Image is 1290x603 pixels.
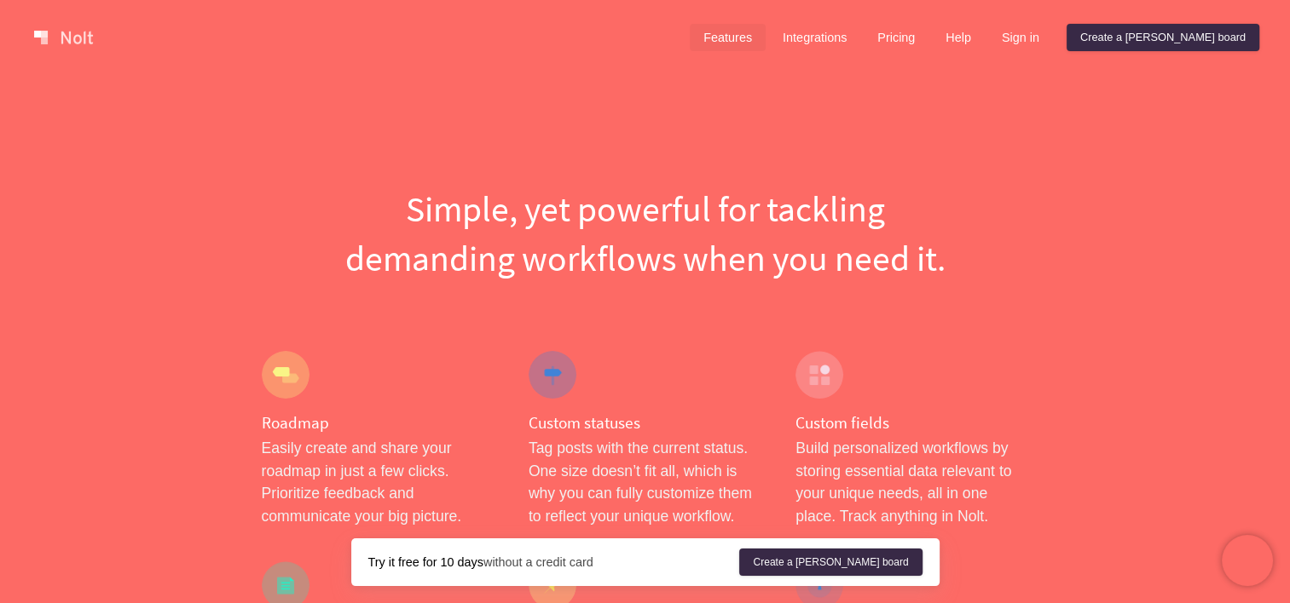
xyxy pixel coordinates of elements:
h4: Custom statuses [529,412,761,434]
iframe: Chatra live chat [1222,535,1273,586]
h4: Roadmap [262,412,495,434]
h1: Simple, yet powerful for tackling demanding workflows when you need it. [262,184,1029,283]
a: Sign in [988,24,1053,51]
a: Create a [PERSON_NAME] board [1067,24,1259,51]
p: Easily create and share your roadmap in just a few clicks. Prioritize feedback and communicate yo... [262,437,495,527]
p: Build personalized workflows by storing essential data relevant to your unique needs, all in one ... [795,437,1028,527]
a: Integrations [769,24,860,51]
h4: Custom fields [795,412,1028,434]
strong: Try it free for 10 days [368,555,483,569]
p: Tag posts with the current status. One size doesn’t fit all, which is why you can fully customize... [529,437,761,527]
a: Pricing [864,24,928,51]
a: Features [690,24,766,51]
div: without a credit card [368,554,740,571]
a: Help [932,24,985,51]
a: Create a [PERSON_NAME] board [739,548,922,576]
